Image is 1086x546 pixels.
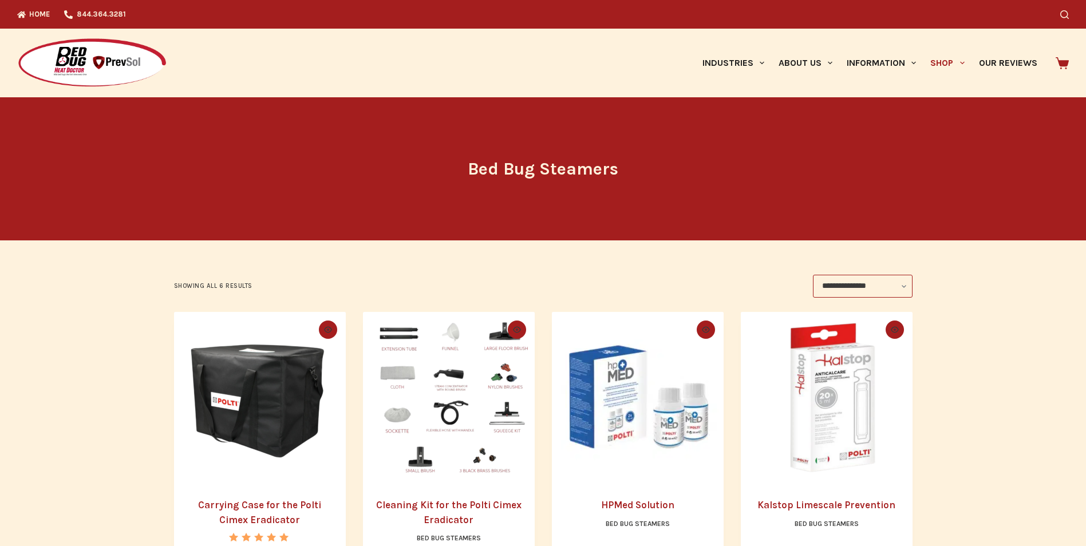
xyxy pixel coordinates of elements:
[17,38,167,89] img: Prevsol/Bed Bug Heat Doctor
[741,312,913,484] a: Kalstop Limescale Prevention
[319,321,337,339] button: Quick view toggle
[198,499,321,525] a: Carrying Case for the Polti Cimex Eradicator
[813,275,913,298] select: Shop order
[695,29,771,97] a: Industries
[363,312,535,484] a: Cleaning Kit for the Polti Cimex Eradicator
[417,534,481,542] a: Bed Bug Steamers
[174,281,253,291] p: Showing all 6 results
[923,29,972,97] a: Shop
[757,499,895,511] a: Kalstop Limescale Prevention
[376,499,522,525] a: Cleaning Kit for the Polti Cimex Eradicator
[840,29,923,97] a: Information
[174,312,346,484] a: Carrying Case for the Polti Cimex Eradicator
[229,533,290,541] div: Rated 5.00 out of 5
[972,29,1044,97] a: Our Reviews
[606,520,670,528] a: Bed Bug Steamers
[795,520,859,528] a: Bed Bug Steamers
[695,29,1044,97] nav: Primary
[697,321,715,339] button: Quick view toggle
[552,312,724,484] a: HPMed Solution
[771,29,839,97] a: About Us
[329,156,758,182] h1: Bed Bug Steamers
[601,499,674,511] a: HPMed Solution
[508,321,526,339] button: Quick view toggle
[886,321,904,339] button: Quick view toggle
[1060,10,1069,19] button: Search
